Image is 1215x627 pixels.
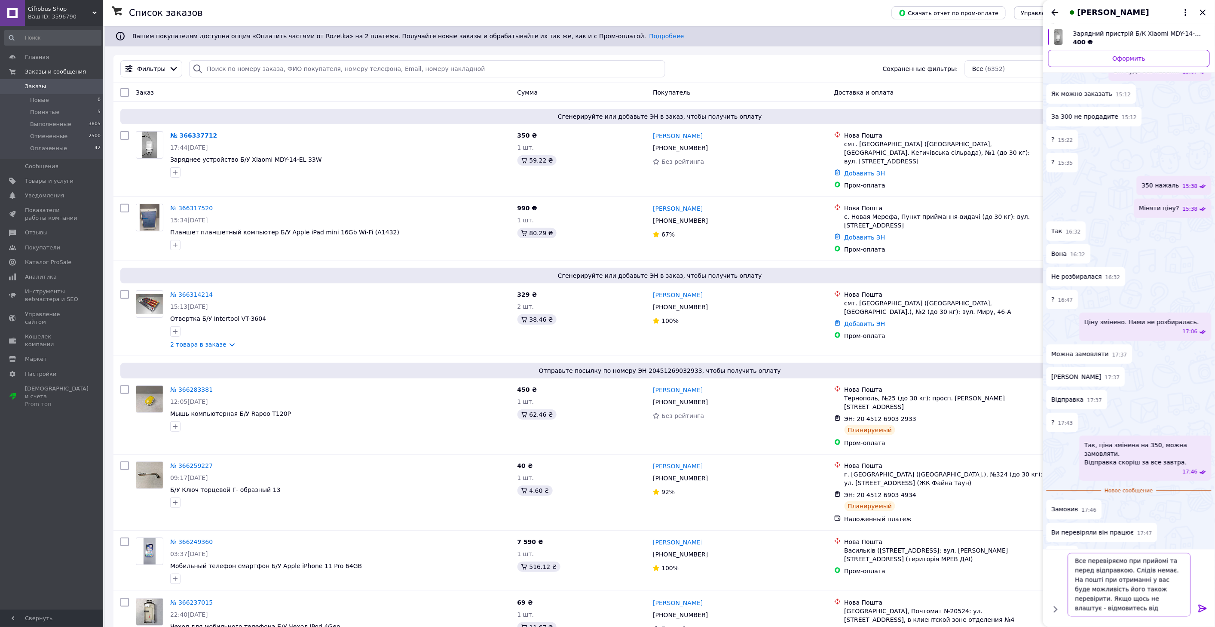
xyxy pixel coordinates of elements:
div: Пром-оплата [845,439,1044,447]
a: № 366317520 [170,205,213,212]
span: Аналитика [25,273,57,281]
span: Вашим покупателям доступна опция «Оплатить частями от Rozetka» на 2 платежа. Получайте новые зака... [132,33,684,40]
span: 03:37[DATE] [170,550,208,557]
span: 1 шт. [517,217,534,224]
a: [PERSON_NAME] [653,386,703,394]
span: ЭН: 20 4512 6903 4934 [845,492,917,498]
a: № 366237015 [170,599,213,606]
a: Добавить ЭН [845,170,885,177]
a: Отвертка Б/У Intertool VT-3604 [170,315,266,322]
img: Фото товару [136,294,163,314]
span: 990 ₴ [517,205,537,212]
span: 2500 [89,132,101,140]
span: 16:32 12.10.2025 [1105,274,1120,281]
span: 15:38 12.10.2025 [1183,206,1198,213]
span: 5 [98,108,101,116]
span: [PERSON_NAME] [1052,372,1102,381]
span: ? [1052,135,1055,144]
span: Показатели работы компании [25,206,80,222]
span: 17:37 12.10.2025 [1112,351,1127,359]
span: 17:46 12.10.2025 [1082,507,1097,514]
span: Відправка [1052,395,1084,404]
span: 09:17[DATE] [170,474,208,481]
div: [PHONE_NUMBER] [651,215,710,227]
span: 400 ₴ [1073,39,1093,46]
span: Сохраненные фильтры: [883,65,958,73]
div: Нова Пошта [845,204,1044,212]
span: Покупатели [25,244,60,252]
div: Нова Пошта [845,290,1044,299]
div: Нова Пошта [845,385,1044,394]
a: Фото товару [136,598,163,626]
span: 42 [95,144,101,152]
a: Фото товару [136,538,163,565]
a: Б/У Ключ торцевой Г- образный 13 [170,486,281,493]
div: смт. [GEOGRAPHIC_DATA] ([GEOGRAPHIC_DATA], [GEOGRAPHIC_DATA]. Кегичівська сільрада), №1 (до 30 кг... [845,140,1044,166]
span: 92% [661,489,675,495]
span: 40 ₴ [517,462,533,469]
div: г. [GEOGRAPHIC_DATA] ([GEOGRAPHIC_DATA].), №324 (до 30 кг): ул. [STREET_ADDRESS] (ЖК Файна Таун) [845,470,1044,487]
span: Отправьте посылку по номеру ЭН 20451269032933, чтобы получить оплату [124,366,1196,375]
div: Наложенный платеж [845,515,1044,523]
span: Скачать отчет по пром-оплате [899,9,999,17]
span: 17:37 12.10.2025 [1087,397,1102,404]
span: Отмененные [30,132,67,140]
span: 67% [661,231,675,238]
div: Васильків ([STREET_ADDRESS]: вул. [PERSON_NAME][STREET_ADDRESS] (територія МРЕВ ДАІ) [845,546,1044,563]
span: Так [1052,227,1063,236]
a: Фото товару [136,290,163,318]
span: Вона [1052,249,1067,258]
span: Каталог ProSale [25,258,71,266]
span: Мобильный телефон смартфон Б/У Apple iPhone 11 Pro 64GB [170,562,362,569]
span: Сгенерируйте или добавьте ЭН в заказ, чтобы получить оплату [124,271,1196,280]
span: [PERSON_NAME] [1077,7,1149,18]
span: Главная [25,53,49,61]
span: (6352) [985,65,1005,72]
a: Фото товару [136,385,163,413]
span: Зарядний пристрій Б/К Xiaomi MDY-14-EL 33W [1073,29,1203,38]
div: Ваш ID: 3596790 [28,13,103,21]
span: Без рейтинга [661,412,704,419]
span: 15:12 12.10.2025 [1122,114,1137,121]
span: 450 ₴ [517,386,537,393]
div: Пром-оплата [845,245,1044,254]
a: [PERSON_NAME] [653,291,703,299]
div: Планируемый [845,501,896,511]
span: 16:32 12.10.2025 [1071,251,1086,258]
span: Ви перевіряли він працює [1052,528,1134,537]
a: Фото товару [136,204,163,231]
span: 1 шт. [517,611,534,618]
span: 17:46 12.10.2025 [1183,468,1198,476]
span: Як можно заказать [1052,89,1113,98]
a: Добавить ЭН [845,320,885,327]
span: Сгенерируйте или добавьте ЭН в заказ, чтобы получить оплату [124,112,1196,121]
div: [PHONE_NUMBER] [651,609,710,621]
h1: Список заказов [129,8,203,18]
div: Prom топ [25,400,89,408]
span: Кошелек компании [25,333,80,348]
span: 1 шт. [517,550,534,557]
a: [PERSON_NAME] [653,204,703,213]
span: Заказ [136,89,154,96]
img: Фото товару [140,204,160,231]
div: 59.22 ₴ [517,155,557,166]
img: Фото товару [136,462,163,489]
span: 100% [661,565,679,572]
button: Показать кнопки [1050,604,1061,615]
span: 350 нажаль [1142,181,1179,190]
div: 516.12 ₴ [517,562,560,572]
img: Фото товару [144,538,156,565]
span: 16:47 12.10.2025 [1058,297,1073,304]
input: Поиск по номеру заказа, ФИО покупателя, номеру телефона, Email, номеру накладной [189,60,665,77]
span: 16:32 12.10.2025 [1066,228,1081,236]
div: Планируемый [845,425,896,435]
span: ? [1052,418,1055,427]
span: Выполненные [30,120,71,128]
span: [DEMOGRAPHIC_DATA] и счета [25,385,89,409]
span: 2 шт. [517,303,534,310]
span: Ціну змінено. Нами не розбиралась. [1085,318,1199,326]
span: Отзывы [25,229,48,237]
span: Фильтры [137,65,165,73]
a: Подробнее [649,33,684,40]
a: № 366283381 [170,386,213,393]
